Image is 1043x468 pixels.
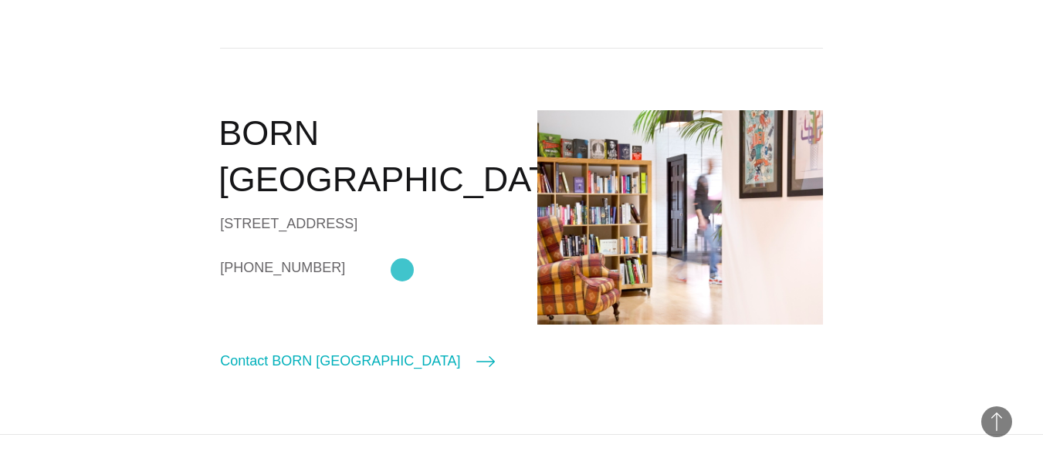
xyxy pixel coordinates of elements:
button: Back to Top [981,406,1012,437]
a: Contact BORN [GEOGRAPHIC_DATA] [220,350,494,372]
div: [STREET_ADDRESS] [220,212,506,235]
a: [PHONE_NUMBER] [220,256,506,279]
h2: BORN [GEOGRAPHIC_DATA] [218,110,506,204]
